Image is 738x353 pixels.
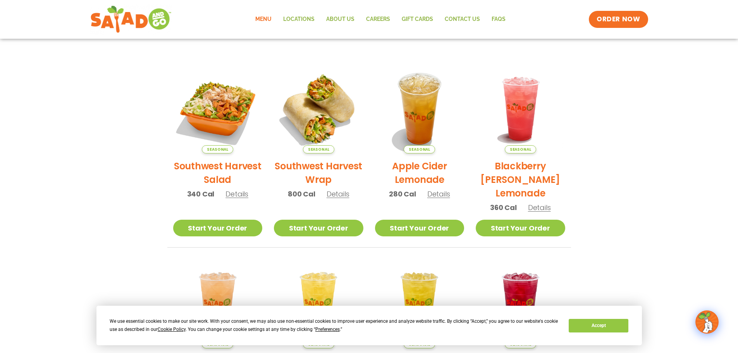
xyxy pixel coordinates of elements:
span: 800 Cal [288,189,315,199]
img: Product photo for Mango Grove Lemonade [375,259,464,349]
a: Start Your Order [476,220,565,236]
span: 280 Cal [389,189,416,199]
img: Product photo for Black Cherry Orchard Lemonade [476,259,565,349]
a: Careers [360,10,396,28]
div: We use essential cookies to make our site work. With your consent, we may also use non-essential ... [110,317,559,334]
nav: Menu [249,10,511,28]
span: Seasonal [404,145,435,153]
span: Seasonal [202,145,233,153]
h2: Southwest Harvest Salad [173,159,263,186]
img: Product photo for Summer Stone Fruit Lemonade [173,259,263,349]
span: Details [225,189,248,199]
h2: Blackberry [PERSON_NAME] Lemonade [476,159,565,200]
h2: Southwest Harvest Wrap [274,159,363,186]
a: Start Your Order [173,220,263,236]
a: Start Your Order [375,220,464,236]
span: Details [427,189,450,199]
span: 340 Cal [187,189,215,199]
img: Product photo for Southwest Harvest Salad [173,64,263,153]
span: Preferences [315,327,340,332]
a: Start Your Order [274,220,363,236]
img: Product photo for Southwest Harvest Wrap [274,64,363,153]
a: Menu [249,10,277,28]
span: Seasonal [505,145,536,153]
span: 360 Cal [490,202,517,213]
span: Seasonal [303,145,334,153]
span: Details [327,189,349,199]
img: Product photo for Sunkissed Yuzu Lemonade [274,259,363,349]
span: Cookie Policy [158,327,186,332]
span: Details [528,203,551,212]
h2: Apple Cider Lemonade [375,159,464,186]
a: Locations [277,10,320,28]
a: ORDER NOW [589,11,648,28]
button: Accept [569,319,628,332]
img: Product photo for Apple Cider Lemonade [375,64,464,153]
a: GIFT CARDS [396,10,439,28]
a: Contact Us [439,10,486,28]
img: new-SAG-logo-768×292 [90,4,172,35]
a: FAQs [486,10,511,28]
img: wpChatIcon [696,311,718,333]
div: Cookie Consent Prompt [96,306,642,345]
img: Product photo for Blackberry Bramble Lemonade [476,64,565,153]
span: ORDER NOW [597,15,640,24]
a: About Us [320,10,360,28]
